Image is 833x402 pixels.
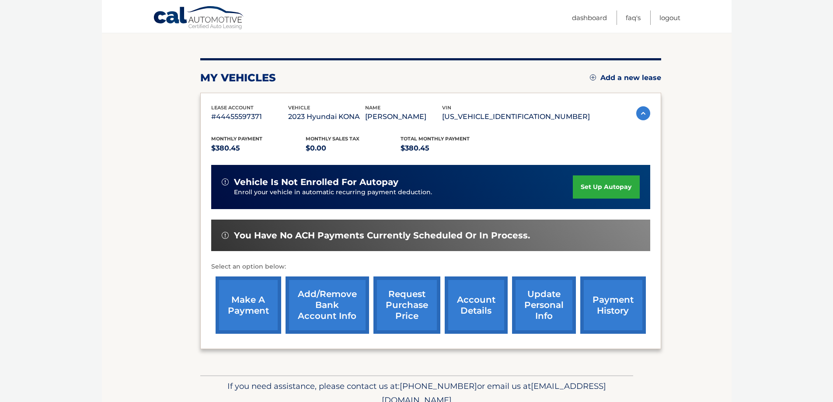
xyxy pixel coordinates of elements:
[659,10,680,25] a: Logout
[211,262,650,272] p: Select an option below:
[222,178,229,185] img: alert-white.svg
[306,136,359,142] span: Monthly sales Tax
[401,142,495,154] p: $380.45
[211,111,288,123] p: #44455597371
[590,74,596,80] img: add.svg
[590,73,661,82] a: Add a new lease
[442,111,590,123] p: [US_VEHICLE_IDENTIFICATION_NUMBER]
[365,111,442,123] p: [PERSON_NAME]
[234,230,530,241] span: You have no ACH payments currently scheduled or in process.
[365,105,380,111] span: name
[401,136,470,142] span: Total Monthly Payment
[211,136,262,142] span: Monthly Payment
[572,10,607,25] a: Dashboard
[573,175,639,199] a: set up autopay
[222,232,229,239] img: alert-white.svg
[200,71,276,84] h2: my vehicles
[442,105,451,111] span: vin
[288,111,365,123] p: 2023 Hyundai KONA
[211,142,306,154] p: $380.45
[636,106,650,120] img: accordion-active.svg
[216,276,281,334] a: make a payment
[400,381,477,391] span: [PHONE_NUMBER]
[211,105,254,111] span: lease account
[234,177,398,188] span: vehicle is not enrolled for autopay
[373,276,440,334] a: request purchase price
[626,10,641,25] a: FAQ's
[234,188,573,197] p: Enroll your vehicle in automatic recurring payment deduction.
[512,276,576,334] a: update personal info
[153,6,245,31] a: Cal Automotive
[580,276,646,334] a: payment history
[306,142,401,154] p: $0.00
[288,105,310,111] span: vehicle
[286,276,369,334] a: Add/Remove bank account info
[445,276,508,334] a: account details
